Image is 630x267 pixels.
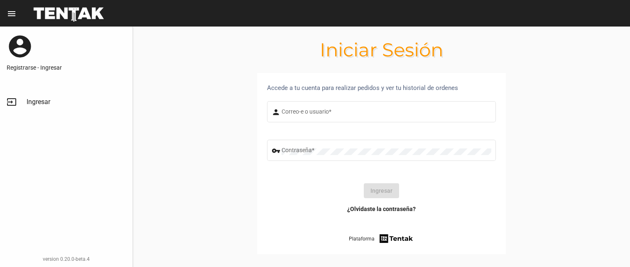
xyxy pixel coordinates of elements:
a: ¿Olvidaste la contraseña? [347,205,416,213]
span: Plataforma [349,235,375,243]
mat-icon: vpn_key [272,146,282,156]
mat-icon: person [272,107,282,117]
mat-icon: menu [7,9,17,19]
a: Plataforma [349,233,414,244]
span: Ingresar [27,98,50,106]
h1: Iniciar Sesión [133,43,630,56]
div: Accede a tu cuenta para realizar pedidos y ver tu historial de ordenes [267,83,496,93]
mat-icon: input [7,97,17,107]
button: Ingresar [364,183,399,198]
div: version 0.20.0-beta.4 [7,255,126,263]
img: tentak-firm.png [378,233,414,244]
mat-icon: account_circle [7,33,33,60]
a: Registrarse - Ingresar [7,63,126,72]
